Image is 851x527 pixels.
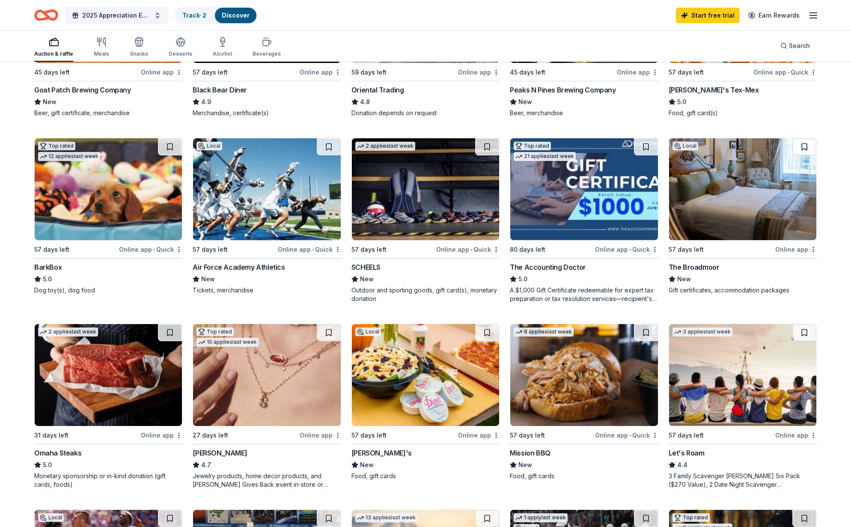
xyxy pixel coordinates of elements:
img: Image for SCHEELS [352,138,499,240]
div: A $1,000 Gift Certificate redeemable for expert tax preparation or tax resolution services—recipi... [510,286,658,303]
div: Local [38,513,64,522]
div: Top rated [38,142,75,150]
div: Online app [141,67,182,77]
div: Online app Quick [436,244,500,255]
div: 57 days left [351,430,387,441]
span: New [518,460,532,470]
div: Online app [775,244,817,255]
div: Desserts [169,51,192,57]
a: Home [34,5,58,25]
div: Online app Quick [278,244,341,255]
button: Alcohol [213,33,232,62]
span: 5.0 [677,97,686,107]
div: 57 days left [669,67,704,77]
div: Meals [94,51,109,57]
button: Track· 2Discover [175,7,257,24]
span: • [788,69,789,76]
button: Beverages [253,33,281,62]
div: Peaks N Pines Brewing Company [510,85,616,95]
img: Image for Let's Roam [669,324,816,426]
img: Image for Kendra Scott [193,324,340,426]
div: BarkBox [34,262,62,272]
img: Image for Dion's [352,324,499,426]
div: [PERSON_NAME] [193,448,247,458]
a: Image for BarkBoxTop rated12 applieslast week57 days leftOnline app•QuickBarkBox5.0Dog toy(s), do... [34,138,182,295]
div: 3 applies last week [672,328,732,336]
a: Image for Dion'sLocal57 days leftOnline app[PERSON_NAME]'sNewFood, gift cards [351,324,500,480]
div: Alcohol [213,51,232,57]
div: Oriental Trading [351,85,404,95]
span: 5.0 [518,274,527,284]
span: • [153,246,155,253]
div: Dog toy(s), dog food [34,286,182,295]
div: 3 Family Scavenger [PERSON_NAME] Six Pack ($270 Value), 2 Date Night Scavenger [PERSON_NAME] Two ... [669,472,817,489]
div: Goat Patch Brewing Company [34,85,131,95]
div: Online app [458,67,500,77]
div: 57 days left [34,244,69,255]
div: Online app [300,430,341,441]
a: Image for SCHEELS2 applieslast week57 days leftOnline app•QuickSCHEELSNewOutdoor and sporting goo... [351,138,500,303]
span: • [312,246,314,253]
div: The Broadmoor [669,262,720,272]
button: Snacks [130,33,148,62]
div: Top rated [196,328,234,336]
div: Online app [617,67,658,77]
div: The Accounting Doctor [510,262,586,272]
div: Food, gift card(s) [669,109,817,117]
div: Black Bear Diner [193,85,247,95]
div: [PERSON_NAME]'s Tex-Mex [669,85,759,95]
div: 45 days left [34,67,70,77]
div: 31 days left [34,430,68,441]
span: New [201,274,215,284]
div: Online app Quick [595,244,658,255]
span: 2025 Appreciation Event [82,10,151,21]
div: 59 days left [351,67,387,77]
a: Image for Air Force Academy AthleticsLocal57 days leftOnline app•QuickAir Force Academy Athletics... [193,138,341,295]
div: 57 days left [510,430,545,441]
img: Image for BarkBox [35,138,182,240]
div: Online app [300,67,341,77]
div: Monetary sponsorship or in-kind donation (gift cards, foods) [34,472,182,489]
div: 27 days left [193,430,228,441]
button: Search [774,37,817,54]
img: Image for The Broadmoor [669,138,816,240]
span: 4.4 [677,460,687,470]
div: Local [196,142,222,150]
span: 4.9 [201,97,211,107]
span: 4.8 [360,97,370,107]
span: 5.0 [43,460,52,470]
span: • [470,246,472,253]
span: • [629,432,631,439]
div: Online app [141,430,182,441]
div: Online app [458,430,500,441]
div: 45 days left [510,67,545,77]
span: New [360,274,374,284]
div: 8 applies last week [514,328,574,336]
div: 10 applies last week [196,338,259,347]
div: Merchandise, certificate(s) [193,109,341,117]
div: Snacks [130,51,148,57]
span: 4.7 [201,460,211,470]
div: Beverages [253,51,281,57]
div: Beer, gift certificate, merchandise [34,109,182,117]
div: 57 days left [351,244,387,255]
button: Auction & raffle [34,33,73,62]
span: New [360,460,374,470]
button: Desserts [169,33,192,62]
div: Jewelry products, home decor products, and [PERSON_NAME] Gives Back event in-store or online (or ... [193,472,341,489]
div: 13 applies last week [355,513,417,522]
div: 57 days left [193,67,228,77]
div: Local [355,328,381,336]
div: Food, gift cards [351,472,500,480]
div: [PERSON_NAME]'s [351,448,412,458]
a: Image for Kendra ScottTop rated10 applieslast week27 days leftOnline app[PERSON_NAME]4.7Jewelry p... [193,324,341,489]
div: Donation depends on request [351,109,500,117]
img: Image for Omaha Steaks [35,324,182,426]
div: Online app Quick [119,244,182,255]
div: Tickets, merchandise [193,286,341,295]
div: 57 days left [669,244,704,255]
span: 5.0 [43,274,52,284]
div: Gift certificates, accommodation packages [669,286,817,295]
div: SCHEELS [351,262,381,272]
div: 2 applies last week [355,142,415,151]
